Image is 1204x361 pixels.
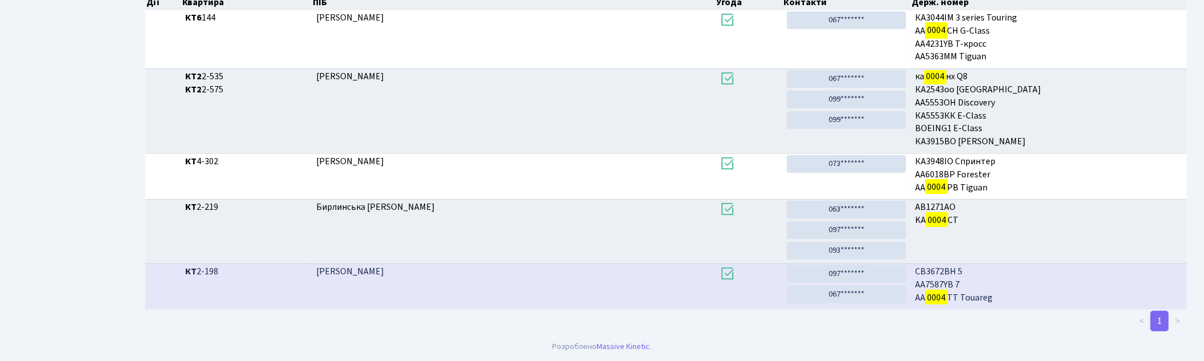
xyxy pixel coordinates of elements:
[915,70,1182,148] span: ка нх Q8 КА2543оо [GEOGRAPHIC_DATA] АА5553ОН Discovery КА5553КК E-Class BOEING1 E-Class КА3915ВО ...
[915,201,1182,227] span: AB1271AO KA CT
[553,340,652,353] div: Розроблено .
[186,155,308,168] span: 4-302
[186,70,308,96] span: 2-535 2-575
[186,201,308,214] span: 2-219
[915,265,1182,305] span: СВ3672ВН 5 АА7587YB 7 AA TT Touareg
[316,11,384,24] span: [PERSON_NAME]
[186,265,197,278] b: КТ
[925,290,947,306] mark: 0004
[924,68,946,84] mark: 0004
[915,155,1182,194] span: КА3948IO Спринтер АА6018ВР Forester АА РВ Tiguan
[1150,311,1169,331] a: 1
[186,83,202,96] b: КТ2
[186,155,197,168] b: КТ
[316,265,384,278] span: [PERSON_NAME]
[186,11,308,25] span: 144
[597,340,650,352] a: Massive Kinetic
[186,265,308,278] span: 2-198
[915,11,1182,63] span: КА3044IM 3 series Touring AA CH G-Class AA4231YB Т-кросс AA5363MM Tiguan
[186,201,197,213] b: КТ
[186,70,202,83] b: КТ2
[186,11,202,24] b: КТ6
[926,212,948,228] mark: 0004
[316,201,435,213] span: Бирлинська [PERSON_NAME]
[925,22,947,38] mark: 0004
[316,70,384,83] span: [PERSON_NAME]
[925,179,947,195] mark: 0004
[316,155,384,168] span: [PERSON_NAME]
